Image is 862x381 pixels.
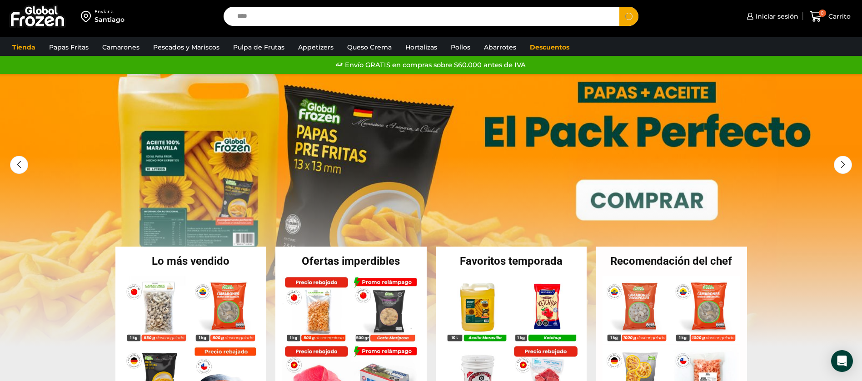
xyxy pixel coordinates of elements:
div: Open Intercom Messenger [831,350,853,372]
span: Iniciar sesión [753,12,798,21]
a: Pollos [446,39,475,56]
h2: Lo más vendido [115,256,267,267]
a: Tienda [8,39,40,56]
h2: Recomendación del chef [596,256,747,267]
a: Queso Crema [343,39,396,56]
a: Camarones [98,39,144,56]
a: Hortalizas [401,39,442,56]
div: Next slide [834,156,852,174]
a: Abarrotes [479,39,521,56]
span: Carrito [826,12,851,21]
div: Enviar a [95,9,125,15]
a: Appetizers [294,39,338,56]
div: Previous slide [10,156,28,174]
img: address-field-icon.svg [81,9,95,24]
h2: Favoritos temporada [436,256,587,267]
span: 0 [819,10,826,17]
a: 0 Carrito [807,6,853,27]
a: Iniciar sesión [744,7,798,25]
a: Papas Fritas [45,39,93,56]
a: Pescados y Mariscos [149,39,224,56]
div: Santiago [95,15,125,24]
a: Descuentos [525,39,574,56]
button: Search button [619,7,638,26]
h2: Ofertas imperdibles [275,256,427,267]
a: Pulpa de Frutas [229,39,289,56]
